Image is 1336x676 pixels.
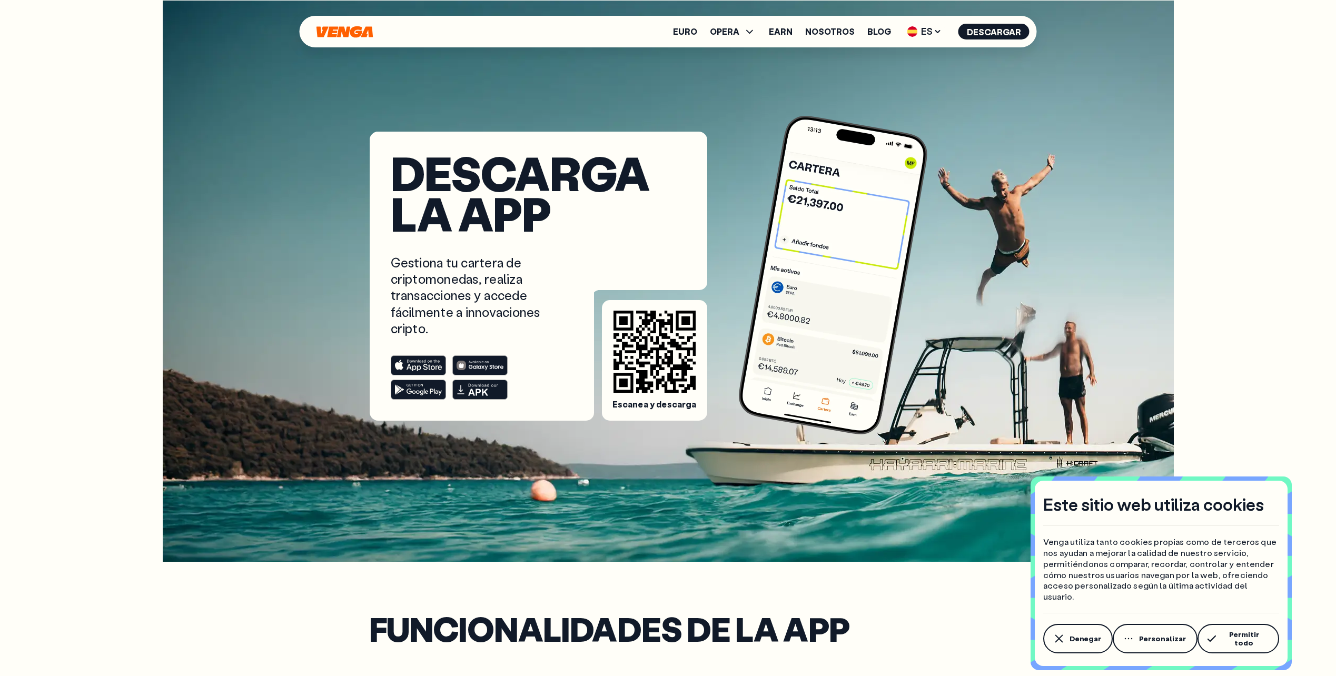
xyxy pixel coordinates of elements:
span: Denegar [1070,634,1101,643]
h2: Funcionalidades de la app [369,614,967,643]
span: Permitir todo [1220,630,1268,647]
p: Venga utiliza tanto cookies propias como de terceros que nos ayudan a mejorar la calidad de nuest... [1043,536,1279,602]
img: phone [735,112,931,438]
span: Escanea y descarga [612,399,697,410]
button: Descargar [958,24,1030,39]
a: Earn [769,27,793,36]
a: Blog [867,27,891,36]
a: Euro [673,27,697,36]
a: Nosotros [805,27,855,36]
span: OPERA [710,25,756,38]
button: Personalizar [1113,624,1198,653]
span: Personalizar [1139,634,1186,643]
span: OPERA [710,27,739,36]
span: ES [904,23,946,40]
img: flag-es [907,26,918,37]
button: Permitir todo [1198,624,1279,653]
h4: Este sitio web utiliza cookies [1043,493,1264,515]
button: Denegar [1043,624,1113,653]
svg: Inicio [315,26,374,38]
h1: Descarga la app [391,153,686,233]
p: Gestiona tu cartera de criptomonedas, realiza transacciones y accede fácilmente a innovaciones cr... [391,254,563,336]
